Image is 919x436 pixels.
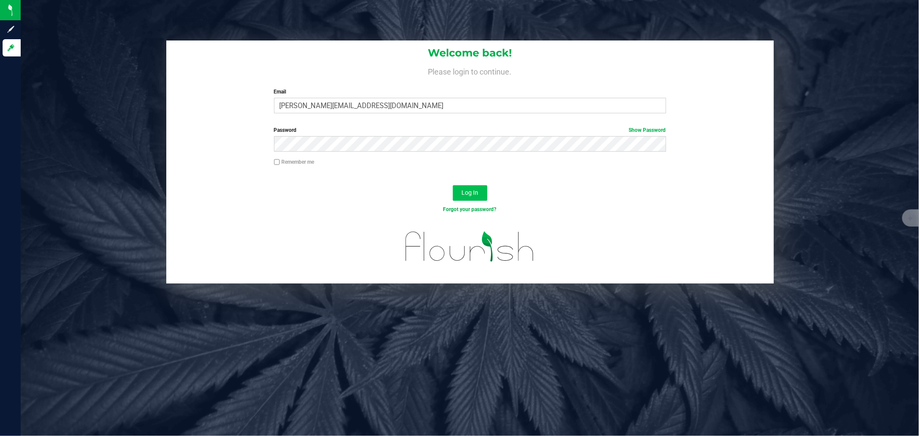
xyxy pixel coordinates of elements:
[461,189,478,196] span: Log In
[629,127,666,133] a: Show Password
[166,47,774,59] h1: Welcome back!
[6,44,15,52] inline-svg: Log in
[394,222,546,271] img: flourish_logo.svg
[274,88,666,96] label: Email
[443,206,497,212] a: Forgot your password?
[6,25,15,34] inline-svg: Sign up
[453,185,487,201] button: Log In
[274,158,315,166] label: Remember me
[274,127,297,133] span: Password
[274,159,280,165] input: Remember me
[166,65,774,76] h4: Please login to continue.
